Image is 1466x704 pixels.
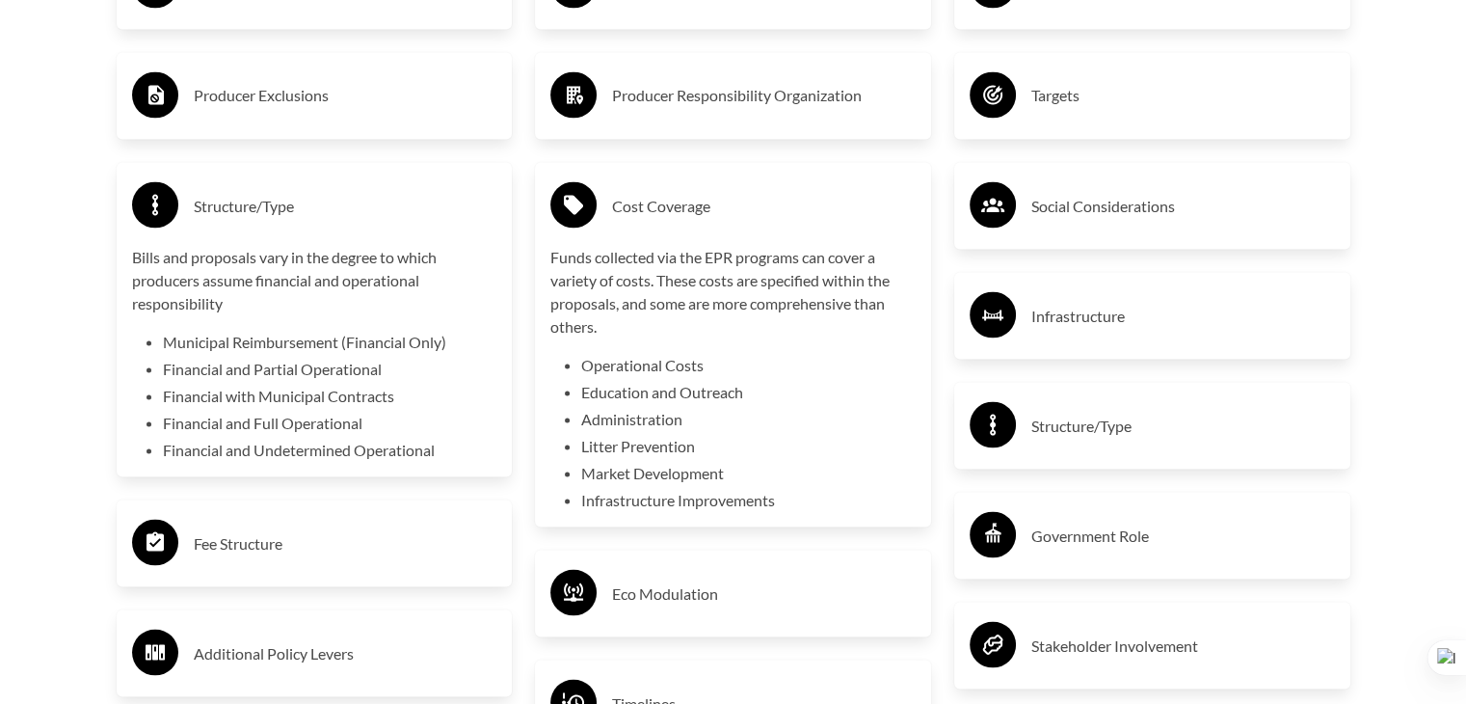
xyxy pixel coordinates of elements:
li: Municipal Reimbursement (Financial Only) [163,330,497,353]
h3: Targets [1031,80,1335,111]
li: Financial and Partial Operational [163,357,497,380]
li: Operational Costs [581,353,916,376]
h3: Producer Responsibility Organization [612,80,916,111]
h3: Structure/Type [194,190,497,221]
h3: Cost Coverage [612,190,916,221]
li: Administration [581,407,916,430]
h3: Producer Exclusions [194,80,497,111]
h3: Stakeholder Involvement [1031,630,1335,661]
li: Financial and Undetermined Operational [163,438,497,461]
li: Education and Outreach [581,380,916,403]
li: Financial and Full Operational [163,411,497,434]
li: Infrastructure Improvements [581,488,916,511]
li: Litter Prevention [581,434,916,457]
h3: Fee Structure [194,528,497,558]
h3: Government Role [1031,520,1335,551]
h3: Structure/Type [1031,410,1335,441]
p: Bills and proposals vary in the degree to which producers assume financial and operational respon... [132,245,497,314]
h3: Social Considerations [1031,190,1335,221]
h3: Additional Policy Levers [194,637,497,668]
h3: Eco Modulation [612,578,916,609]
li: Financial with Municipal Contracts [163,384,497,407]
p: Funds collected via the EPR programs can cover a variety of costs. These costs are specified with... [550,245,916,338]
h3: Infrastructure [1031,300,1335,331]
li: Market Development [581,461,916,484]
